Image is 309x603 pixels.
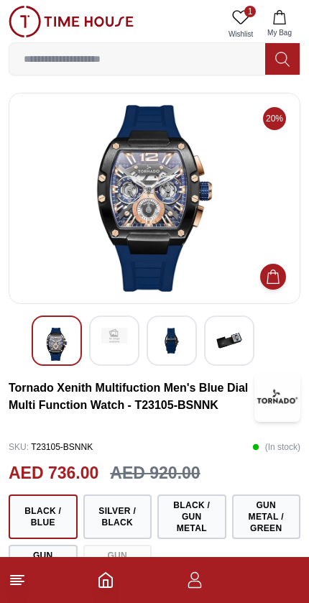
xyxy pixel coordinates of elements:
[9,379,254,414] h3: Tornado Xenith Multifuction Men's Blue Dial Multi Function Watch - T23105-BSNNK
[9,436,93,458] p: T23105-BSNNK
[21,105,288,292] img: Tornado Xenith Multifuction Men's Blue Dial Multi Function Watch - T23105-BSNNK
[9,545,78,589] button: Gun Metal / Red
[110,461,200,486] h3: AED 920.00
[157,494,226,539] button: Black / Gun Metal
[83,494,152,539] button: Silver / Black
[9,461,98,486] h2: AED 736.00
[260,264,286,290] button: Add to Cart
[216,328,242,354] img: Tornado Xenith Multifuction Men's Blue Dial Multi Function Watch - T23105-BSNNK
[263,107,286,130] span: 20%
[223,29,259,40] span: Wishlist
[262,27,298,38] span: My Bag
[97,571,114,589] a: Home
[44,328,70,361] img: Tornado Xenith Multifuction Men's Blue Dial Multi Function Watch - T23105-BSNNK
[259,6,300,42] button: My Bag
[9,494,78,539] button: Black / Blue
[254,372,300,422] img: Tornado Xenith Multifuction Men's Blue Dial Multi Function Watch - T23105-BSNNK
[232,494,301,539] button: Gun Metal / Green
[223,6,259,42] a: 1Wishlist
[101,328,127,344] img: Tornado Xenith Multifuction Men's Blue Dial Multi Function Watch - T23105-BSNNK
[9,442,29,452] span: SKU :
[9,6,134,37] img: ...
[252,436,300,458] p: ( In stock )
[159,328,185,354] img: Tornado Xenith Multifuction Men's Blue Dial Multi Function Watch - T23105-BSNNK
[244,6,256,17] span: 1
